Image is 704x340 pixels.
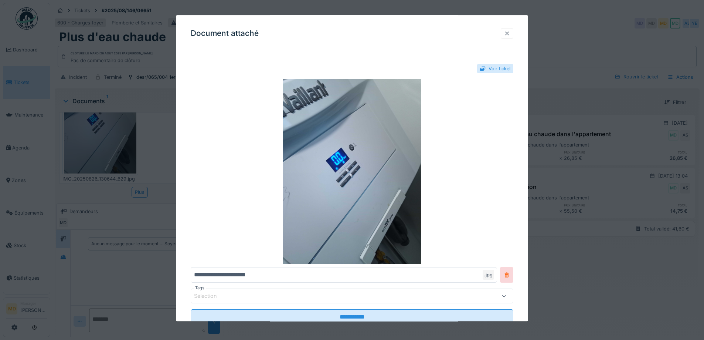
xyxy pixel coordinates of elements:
[489,65,511,72] div: Voir ticket
[191,29,259,38] h3: Document attaché
[483,270,494,280] div: .jpg
[191,80,513,265] img: af0d5809-3bb6-43e2-80cf-e569c7244958-IMG_20250826_130644_629.jpg
[194,292,227,300] div: Sélection
[194,285,206,292] label: Tags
